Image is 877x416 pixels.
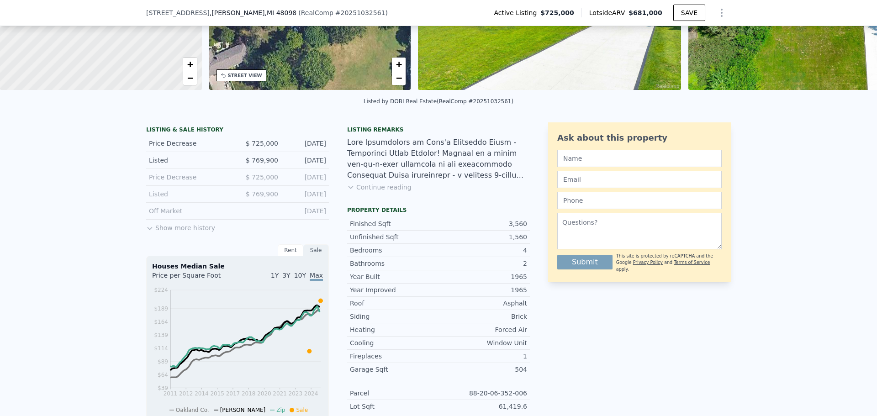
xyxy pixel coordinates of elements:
[335,9,386,16] span: # 20251032561
[154,319,168,325] tspan: $164
[285,139,326,148] div: [DATE]
[589,8,629,17] span: Lotside ARV
[242,390,256,397] tspan: 2018
[228,72,262,79] div: STREET VIEW
[350,312,438,321] div: Siding
[298,8,388,17] div: ( )
[350,352,438,361] div: Fireplaces
[257,390,271,397] tspan: 2020
[294,272,306,279] span: 10Y
[149,190,230,199] div: Listed
[310,272,323,281] span: Max
[633,260,663,265] a: Privacy Policy
[289,390,303,397] tspan: 2023
[303,244,329,256] div: Sale
[220,407,266,413] span: [PERSON_NAME]
[347,206,530,214] div: Property details
[271,272,279,279] span: 1Y
[396,58,402,70] span: +
[226,390,240,397] tspan: 2017
[438,389,527,398] div: 88-20-06-352-006
[350,232,438,242] div: Unfinished Sqft
[350,299,438,308] div: Roof
[152,262,323,271] div: Houses Median Sale
[350,272,438,281] div: Year Built
[195,390,209,397] tspan: 2014
[350,389,438,398] div: Parcel
[154,332,168,338] tspan: $139
[438,232,527,242] div: 1,560
[392,71,406,85] a: Zoom out
[301,9,333,16] span: RealComp
[557,192,722,209] input: Phone
[438,246,527,255] div: 4
[438,325,527,334] div: Forced Air
[246,190,278,198] span: $ 769,900
[187,72,193,84] span: −
[438,352,527,361] div: 1
[616,253,722,273] div: This site is protected by reCAPTCHA and the Google and apply.
[278,244,303,256] div: Rent
[285,156,326,165] div: [DATE]
[273,390,287,397] tspan: 2021
[350,338,438,348] div: Cooling
[158,385,168,391] tspan: $39
[164,390,178,397] tspan: 2011
[347,183,412,192] button: Continue reading
[364,98,513,105] div: Listed by DOBI Real Estate (RealComp #20251032561)
[350,402,438,411] div: Lot Sqft
[350,259,438,268] div: Bathrooms
[557,255,613,269] button: Submit
[176,407,209,413] span: Oakland Co.
[438,365,527,374] div: 504
[152,271,238,285] div: Price per Square Foot
[438,285,527,295] div: 1965
[540,8,574,17] span: $725,000
[158,372,168,378] tspan: $64
[557,132,722,144] div: Ask about this property
[149,156,230,165] div: Listed
[285,190,326,199] div: [DATE]
[179,390,193,397] tspan: 2012
[713,4,731,22] button: Show Options
[557,150,722,167] input: Name
[158,358,168,365] tspan: $89
[146,126,329,135] div: LISTING & SALE HISTORY
[210,8,296,17] span: , [PERSON_NAME]
[246,140,278,147] span: $ 725,000
[146,220,215,232] button: Show more history
[282,272,290,279] span: 3Y
[187,58,193,70] span: +
[438,272,527,281] div: 1965
[350,285,438,295] div: Year Improved
[304,390,318,397] tspan: 2024
[438,299,527,308] div: Asphalt
[438,219,527,228] div: 3,560
[210,390,224,397] tspan: 2015
[183,58,197,71] a: Zoom in
[438,312,527,321] div: Brick
[146,8,210,17] span: [STREET_ADDRESS]
[285,206,326,216] div: [DATE]
[347,137,530,181] div: Lore Ipsumdolors am Cons'a Elitseddo Eiusm - Temporinci Utlab Etdolor! Magnaal en a minim ven-qu-...
[154,305,168,312] tspan: $189
[396,72,402,84] span: −
[246,157,278,164] span: $ 769,900
[438,338,527,348] div: Window Unit
[438,402,527,411] div: 61,419.6
[154,345,168,352] tspan: $114
[149,173,230,182] div: Price Decrease
[246,174,278,181] span: $ 725,000
[347,126,530,133] div: Listing remarks
[350,365,438,374] div: Garage Sqft
[629,9,662,16] span: $681,000
[557,171,722,188] input: Email
[392,58,406,71] a: Zoom in
[154,287,168,293] tspan: $224
[438,259,527,268] div: 2
[183,71,197,85] a: Zoom out
[149,206,230,216] div: Off Market
[276,407,285,413] span: Zip
[285,173,326,182] div: [DATE]
[350,325,438,334] div: Heating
